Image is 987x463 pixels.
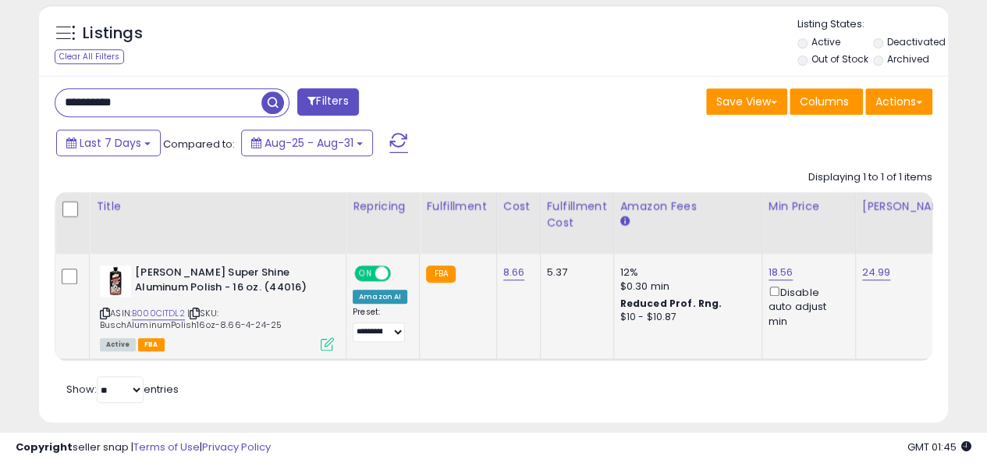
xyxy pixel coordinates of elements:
[100,265,131,297] img: 51u6-AnxnTL._SL40_.jpg
[138,338,165,351] span: FBA
[96,198,339,215] div: Title
[100,265,334,349] div: ASIN:
[620,215,630,229] small: Amazon Fees.
[389,267,414,280] span: OFF
[769,283,843,329] div: Disable auto adjust min
[769,198,849,215] div: Min Price
[353,198,413,215] div: Repricing
[790,88,863,115] button: Columns
[265,135,353,151] span: Aug-25 - Aug-31
[202,440,271,454] a: Privacy Policy
[769,265,794,280] a: 18.56
[132,307,185,320] a: B000CITDL2
[620,311,750,324] div: $10 - $10.87
[100,338,136,351] span: All listings currently available for purchase on Amazon
[503,198,534,215] div: Cost
[135,265,325,298] b: [PERSON_NAME] Super Shine Aluminum Polish - 16 oz. (44016)
[66,382,179,397] span: Show: entries
[547,198,607,231] div: Fulfillment Cost
[811,52,868,66] label: Out of Stock
[16,440,73,454] strong: Copyright
[547,265,602,280] div: 5.37
[907,440,971,454] span: 2025-09-9 01:45 GMT
[797,17,948,32] p: Listing States:
[862,265,891,280] a: 24.99
[800,94,849,109] span: Columns
[80,135,141,151] span: Last 7 Days
[16,440,271,455] div: seller snap | |
[100,307,282,330] span: | SKU: BuschAluminumPolish16oz-8.66-4-24-25
[83,23,143,45] h5: Listings
[865,88,932,115] button: Actions
[353,307,407,342] div: Preset:
[353,290,407,304] div: Amazon AI
[811,35,840,48] label: Active
[56,130,161,156] button: Last 7 Days
[862,198,955,215] div: [PERSON_NAME]
[426,198,489,215] div: Fulfillment
[620,265,750,280] div: 12%
[55,49,124,64] div: Clear All Filters
[620,297,722,310] b: Reduced Prof. Rng.
[297,88,358,116] button: Filters
[426,265,455,283] small: FBA
[887,52,929,66] label: Archived
[163,137,235,151] span: Compared to:
[356,267,375,280] span: ON
[706,88,787,115] button: Save View
[620,198,755,215] div: Amazon Fees
[887,35,946,48] label: Deactivated
[241,130,373,156] button: Aug-25 - Aug-31
[620,280,750,294] div: $0.30 min
[503,265,525,280] a: 8.66
[133,440,200,454] a: Terms of Use
[808,170,932,185] div: Displaying 1 to 1 of 1 items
